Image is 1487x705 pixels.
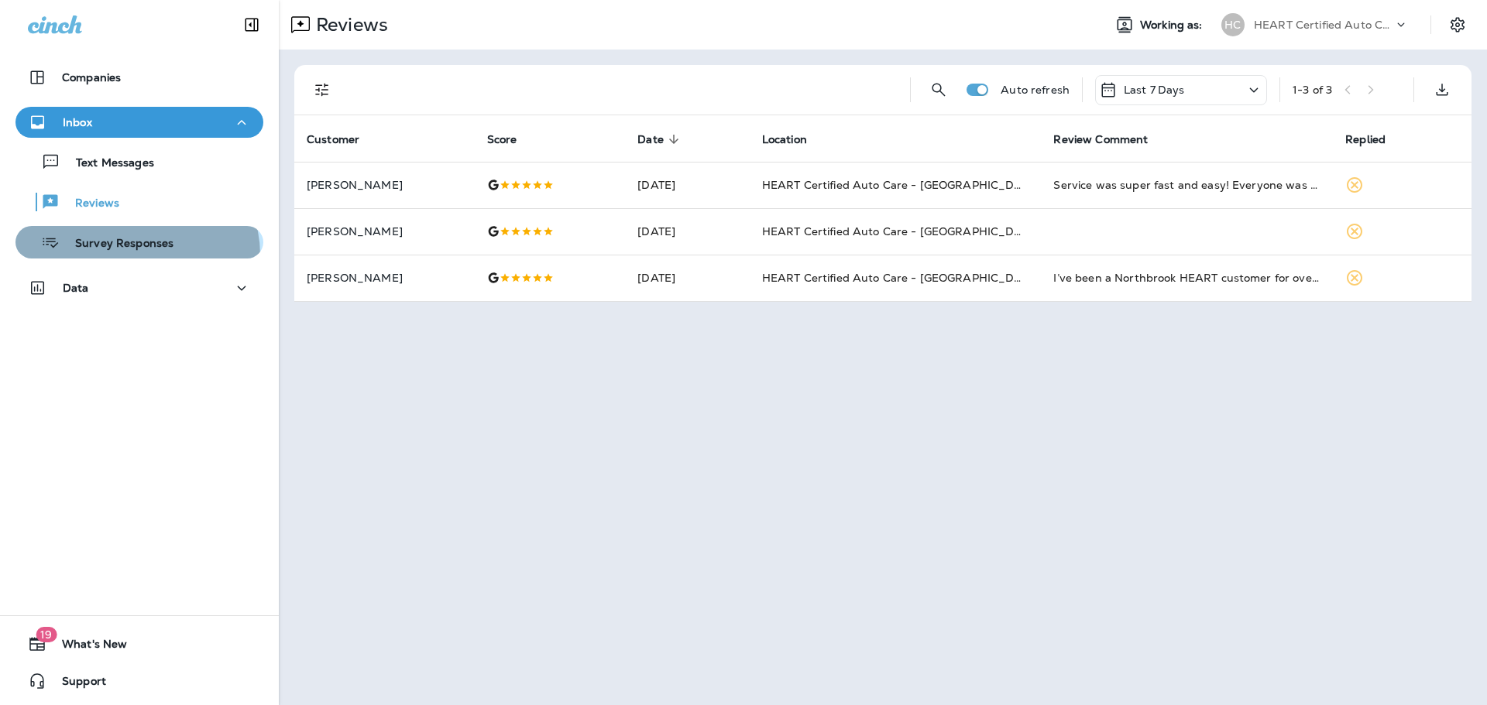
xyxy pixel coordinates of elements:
span: Date [637,133,664,146]
p: Reviews [60,197,119,211]
div: I’ve been a Northbrook HEART customer for over 5 years, 2 different cars and a change in their ow... [1053,270,1320,286]
p: Companies [62,71,121,84]
button: 19What's New [15,628,263,659]
p: Inbox [63,116,92,128]
div: HC [1221,13,1245,36]
p: Data [63,282,89,294]
span: Location [762,132,827,146]
span: Score [487,133,517,146]
button: Text Messages [15,145,263,178]
button: Filters [307,74,338,105]
p: Text Messages [60,156,154,171]
p: [PERSON_NAME] [307,179,462,191]
span: Review Comment [1053,132,1168,146]
p: Survey Responses [60,237,173,252]
button: Export as CSV [1427,74,1458,105]
span: 19 [36,627,57,642]
div: 1 - 3 of 3 [1293,84,1332,96]
td: [DATE] [625,255,749,301]
button: Survey Responses [15,226,263,258]
button: Support [15,666,263,696]
span: Review Comment [1053,133,1148,146]
p: Reviews [310,13,388,36]
span: Support [46,675,106,693]
span: Replied [1345,132,1406,146]
span: Customer [307,132,379,146]
span: HEART Certified Auto Care - [GEOGRAPHIC_DATA] [762,224,1040,238]
p: Auto refresh [1001,84,1070,96]
button: Data [15,272,263,303]
span: Replied [1345,133,1386,146]
span: Score [487,132,537,146]
button: Settings [1444,11,1472,39]
span: HEART Certified Auto Care - [GEOGRAPHIC_DATA] [762,271,1040,285]
button: Companies [15,62,263,93]
div: Service was super fast and easy! Everyone was very friendly and accommodating. Will definitely be... [1053,177,1320,193]
button: Inbox [15,107,263,138]
span: HEART Certified Auto Care - [GEOGRAPHIC_DATA] [762,178,1040,192]
span: Location [762,133,807,146]
p: HEART Certified Auto Care [1254,19,1393,31]
button: Collapse Sidebar [230,9,273,40]
span: Working as: [1140,19,1206,32]
p: [PERSON_NAME] [307,225,462,238]
span: Customer [307,133,359,146]
span: Date [637,132,684,146]
button: Reviews [15,186,263,218]
td: [DATE] [625,162,749,208]
p: [PERSON_NAME] [307,272,462,284]
td: [DATE] [625,208,749,255]
p: Last 7 Days [1124,84,1185,96]
span: What's New [46,638,127,656]
button: Search Reviews [923,74,954,105]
